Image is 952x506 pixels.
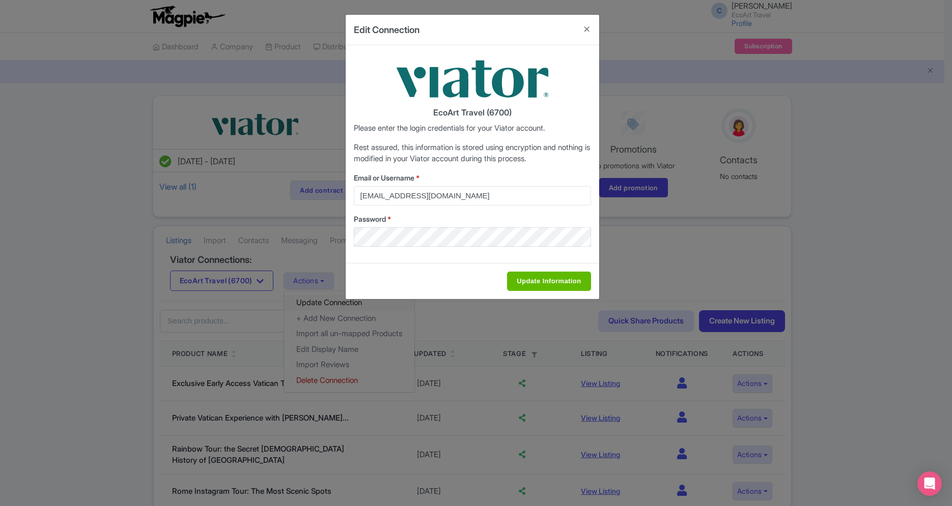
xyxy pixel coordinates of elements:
[354,108,591,117] h4: EcoArt Travel (6700)
[354,23,419,37] h4: Edit Connection
[354,123,591,134] p: Please enter the login credentials for your Viator account.
[354,215,386,223] span: Password
[396,53,549,104] img: viator-9033d3fb01e0b80761764065a76b653a.png
[354,142,591,165] p: Rest assured, this information is stored using encryption and nothing is modified in your Viator ...
[507,272,591,291] input: Update Information
[575,15,599,44] button: Close
[917,471,942,496] div: Open Intercom Messenger
[354,173,414,182] span: Email or Username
